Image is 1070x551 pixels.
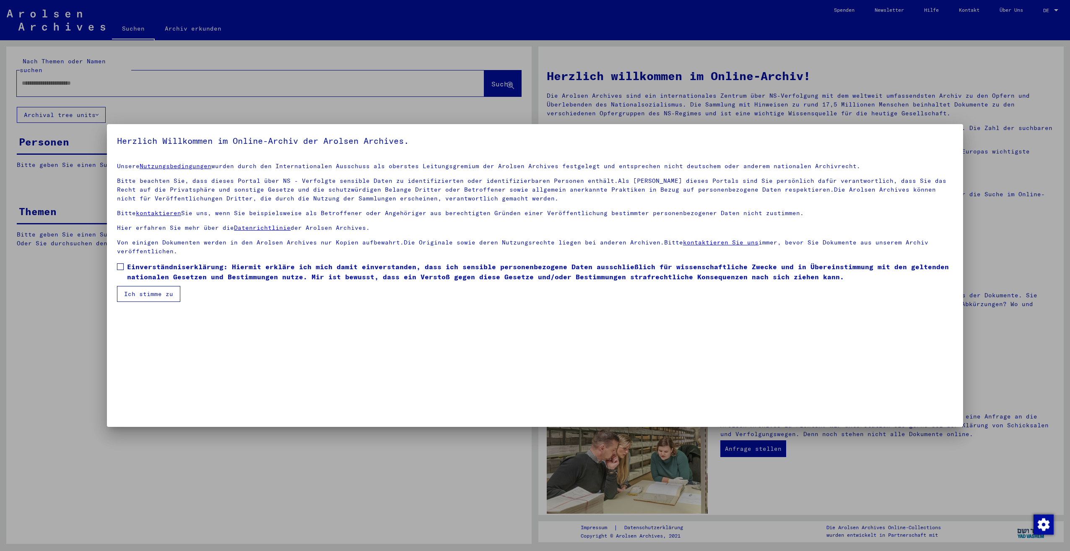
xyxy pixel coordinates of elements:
a: Datenrichtlinie [234,224,291,231]
h5: Herzlich Willkommen im Online-Archiv der Arolsen Archives. [117,134,953,148]
p: Bitte Sie uns, wenn Sie beispielsweise als Betroffener oder Angehöriger aus berechtigten Gründen ... [117,209,953,218]
div: Zustimmung ändern [1033,514,1053,534]
span: Einverständniserklärung: Hiermit erkläre ich mich damit einverstanden, dass ich sensible personen... [127,262,953,282]
button: Ich stimme zu [117,286,180,302]
p: Bitte beachten Sie, dass dieses Portal über NS - Verfolgte sensible Daten zu identifizierten oder... [117,177,953,203]
a: Nutzungsbedingungen [140,162,211,170]
a: kontaktieren Sie uns [683,239,758,246]
p: Von einigen Dokumenten werden in den Arolsen Archives nur Kopien aufbewahrt.Die Originale sowie d... [117,238,953,256]
p: Unsere wurden durch den Internationalen Ausschuss als oberstes Leitungsgremium der Arolsen Archiv... [117,162,953,171]
a: kontaktieren [136,209,181,217]
p: Hier erfahren Sie mehr über die der Arolsen Archives. [117,224,953,232]
img: Zustimmung ändern [1034,515,1054,535]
